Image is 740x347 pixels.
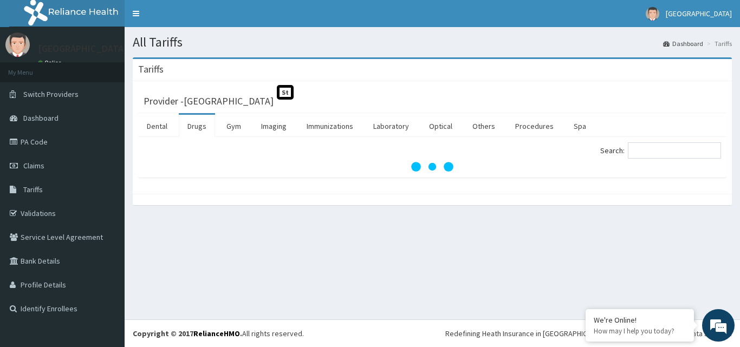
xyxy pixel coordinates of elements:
img: User Image [5,32,30,57]
li: Tariffs [704,39,732,48]
a: Others [464,115,504,138]
svg: audio-loading [411,145,454,188]
a: Online [38,59,64,67]
span: Dashboard [23,113,59,123]
h3: Provider - [GEOGRAPHIC_DATA] [144,96,274,106]
a: Procedures [507,115,562,138]
a: Spa [565,115,595,138]
span: St [277,85,294,100]
label: Search: [600,142,721,159]
span: Tariffs [23,185,43,194]
h1: All Tariffs [133,35,732,49]
input: Search: [628,142,721,159]
h3: Tariffs [138,64,164,74]
p: How may I help you today? [594,326,686,336]
p: [GEOGRAPHIC_DATA] [38,44,127,54]
span: Switch Providers [23,89,79,99]
a: RelianceHMO [193,329,240,338]
div: Chat with us now [56,61,182,75]
a: Gym [218,115,250,138]
div: Minimize live chat window [178,5,204,31]
a: Optical [420,115,461,138]
div: Redefining Heath Insurance in [GEOGRAPHIC_DATA] using Telemedicine and Data Science! [445,328,732,339]
a: Immunizations [298,115,362,138]
span: Claims [23,161,44,171]
div: We're Online! [594,315,686,325]
a: Laboratory [365,115,418,138]
span: We're online! [63,104,150,214]
strong: Copyright © 2017 . [133,329,242,338]
a: Drugs [179,115,215,138]
textarea: Type your message and hit 'Enter' [5,232,206,270]
footer: All rights reserved. [125,319,740,347]
a: Dashboard [663,39,703,48]
img: User Image [646,7,659,21]
img: d_794563401_company_1708531726252_794563401 [20,54,44,81]
span: [GEOGRAPHIC_DATA] [666,9,732,18]
a: Imaging [252,115,295,138]
a: Dental [138,115,176,138]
